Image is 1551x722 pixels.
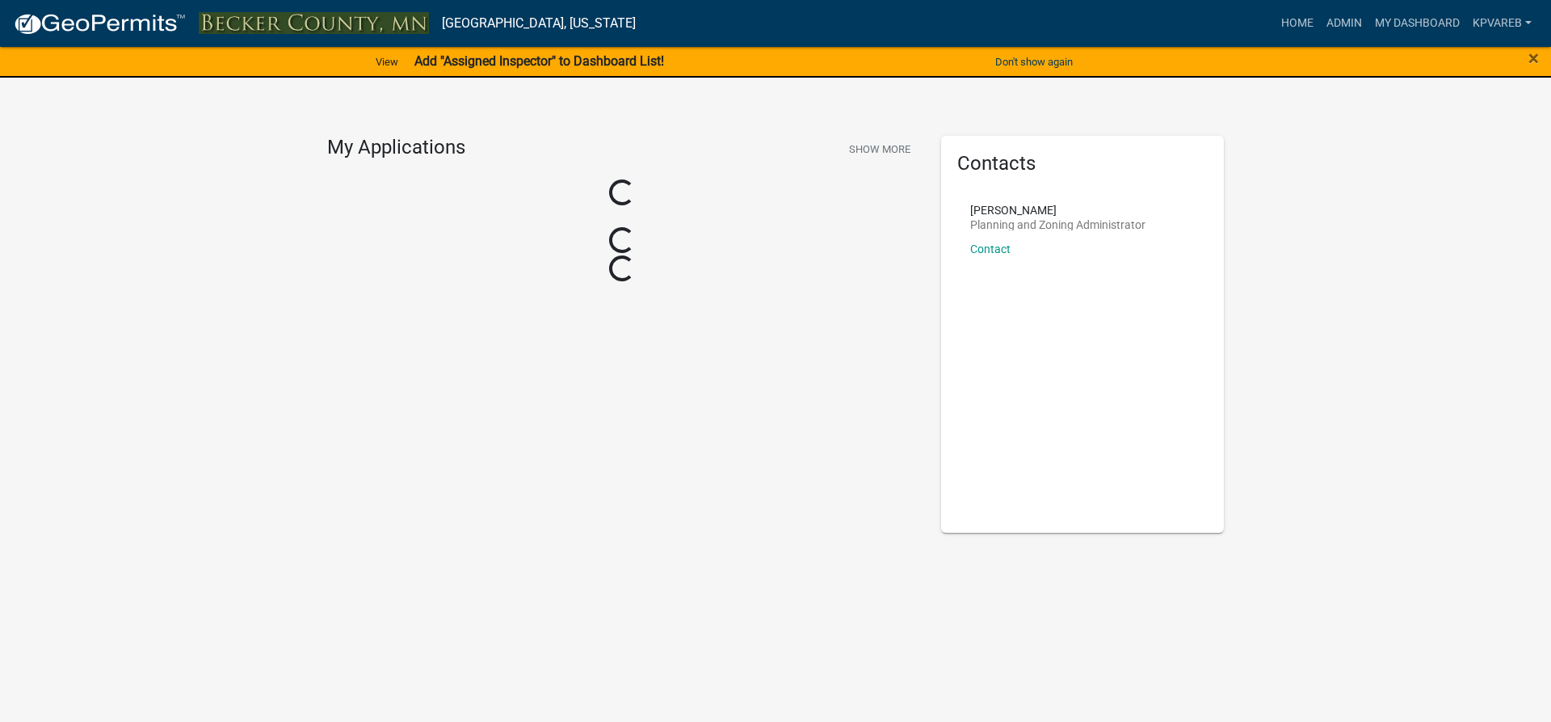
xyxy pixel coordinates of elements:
[414,53,664,69] strong: Add "Assigned Inspector" to Dashboard List!
[1275,8,1320,39] a: Home
[369,49,405,75] a: View
[970,205,1145,216] p: [PERSON_NAME]
[1528,47,1539,70] span: ×
[1368,8,1466,39] a: My Dashboard
[843,136,917,163] button: Show More
[1320,8,1368,39] a: Admin
[1466,8,1538,39] a: kpvareb
[1528,49,1539,68] button: Close
[970,243,1011,255] a: Contact
[989,49,1079,75] button: Don't show again
[327,136,465,160] h4: My Applications
[957,152,1208,175] h5: Contacts
[970,219,1145,230] p: Planning and Zoning Administrator
[199,12,429,34] img: Becker County, Minnesota
[442,10,636,37] a: [GEOGRAPHIC_DATA], [US_STATE]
